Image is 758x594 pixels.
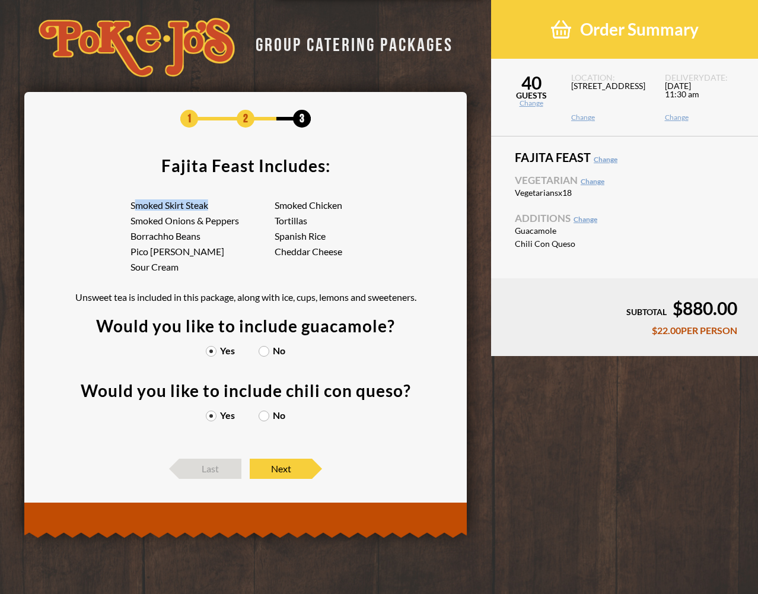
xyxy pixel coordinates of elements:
[574,215,597,224] a: Change
[130,201,275,210] li: Smoked Skirt Steak
[247,31,453,54] div: GROUP CATERING PACKAGES
[626,307,667,317] span: SUBTOTAL
[512,326,737,335] div: $22.00 PER PERSON
[293,110,311,128] span: 3
[571,74,650,82] span: LOCATION:
[39,18,235,77] img: logo-34603ddf.svg
[515,151,734,163] span: Fajita Feast
[237,110,254,128] span: 2
[130,216,275,225] li: Smoked Onions & Peppers
[206,346,235,355] label: Yes
[515,240,619,248] span: Chili Con Queso
[581,177,604,186] a: Change
[551,19,571,40] img: shopping-basket-3cad201a.png
[81,382,411,399] div: Would you like to include chili con queso?
[571,114,650,121] a: Change
[491,74,571,91] span: 40
[130,231,275,241] li: Borrachho Beans
[130,247,275,256] li: Pico [PERSON_NAME]
[259,346,285,355] label: No
[130,262,275,272] li: Sour Cream
[161,157,330,174] div: Fajita Feast Includes:
[275,201,419,210] li: Smoked Chicken
[665,74,744,82] span: DELIVERY DATE:
[512,299,737,317] div: $880.00
[179,459,241,479] span: Last
[665,114,744,121] a: Change
[275,216,419,225] li: Tortillas
[250,459,312,479] span: Next
[491,91,571,100] span: GUESTS
[515,189,619,197] span: Vegetarians x18
[75,293,416,302] p: Unsweet tea is included in this package, along with ice, cups, lemons and sweeteners.
[259,411,285,420] label: No
[665,82,744,114] span: [DATE] 11:30 am
[515,175,734,185] span: Vegetarian
[594,155,617,164] a: Change
[180,110,198,128] span: 1
[275,247,419,256] li: Cheddar Cheese
[491,100,571,107] a: Change
[515,213,734,223] span: Additions
[515,227,619,235] span: Guacamole
[571,82,650,114] span: [STREET_ADDRESS]
[206,411,235,420] label: Yes
[96,317,395,334] div: Would you like to include guacamole?
[580,19,699,40] span: Order Summary
[275,231,419,241] li: Spanish Rice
